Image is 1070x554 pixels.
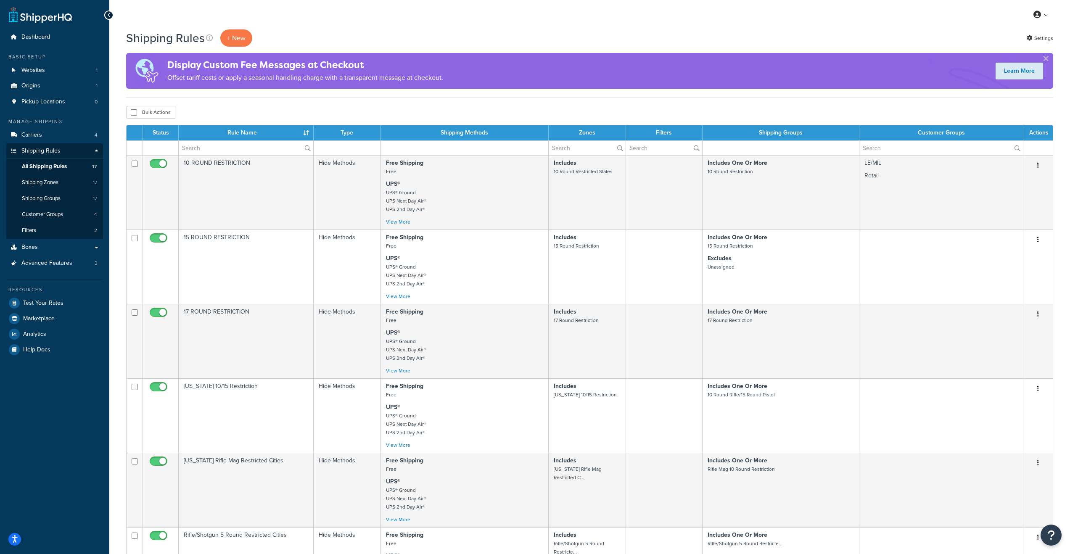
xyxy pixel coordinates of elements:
[6,159,103,174] li: All Shipping Rules
[92,163,97,170] span: 17
[859,141,1023,155] input: Search
[21,34,50,41] span: Dashboard
[6,94,103,110] li: Pickup Locations
[21,260,72,267] span: Advanced Features
[6,53,103,61] div: Basic Setup
[23,346,50,354] span: Help Docs
[6,94,103,110] a: Pickup Locations 0
[6,256,103,271] li: Advanced Features
[314,453,380,527] td: Hide Methods
[386,530,423,539] strong: Free Shipping
[143,125,179,140] th: Status
[6,78,103,94] li: Origins
[6,240,103,255] a: Boxes
[626,141,703,155] input: Search
[708,465,775,473] small: Rifle Mag 10 Round Restriction
[179,378,314,453] td: [US_STATE] 10/15 Restriction
[21,244,38,251] span: Boxes
[386,242,396,250] small: Free
[6,256,103,271] a: Advanced Features 3
[708,382,767,390] strong: Includes One Or More
[386,477,400,486] strong: UPS®
[95,132,98,139] span: 4
[1023,125,1053,140] th: Actions
[179,304,314,378] td: 17 ROUND RESTRICTION
[6,327,103,342] a: Analytics
[95,260,98,267] span: 3
[6,191,103,206] a: Shipping Groups 17
[708,233,767,242] strong: Includes One Or More
[22,195,61,202] span: Shipping Groups
[6,295,103,311] a: Test Your Rates
[549,125,626,140] th: Zones
[386,403,400,412] strong: UPS®
[386,486,426,511] small: UPS® Ground UPS Next Day Air® UPS 2nd Day Air®
[22,211,63,218] span: Customer Groups
[6,63,103,78] li: Websites
[22,179,58,186] span: Shipping Zones
[386,179,400,188] strong: UPS®
[386,254,400,263] strong: UPS®
[386,263,426,288] small: UPS® Ground UPS Next Day Air® UPS 2nd Day Air®
[386,189,426,213] small: UPS® Ground UPS Next Day Air® UPS 2nd Day Air®
[6,207,103,222] li: Customer Groups
[6,63,103,78] a: Websites 1
[314,304,380,378] td: Hide Methods
[6,175,103,190] a: Shipping Zones 17
[386,233,423,242] strong: Free Shipping
[386,391,396,398] small: Free
[708,242,753,250] small: 15 Round Restriction
[708,263,734,271] small: Unassigned
[167,72,443,84] p: Offset tariff costs or apply a seasonal handling charge with a transparent message at checkout.
[126,106,175,119] button: Bulk Actions
[386,465,396,473] small: Free
[6,159,103,174] a: All Shipping Rules 17
[6,342,103,357] a: Help Docs
[626,125,703,140] th: Filters
[126,30,205,46] h1: Shipping Rules
[6,127,103,143] a: Carriers 4
[6,286,103,293] div: Resources
[6,143,103,159] a: Shipping Rules
[93,195,97,202] span: 17
[386,441,410,449] a: View More
[6,29,103,45] li: Dashboard
[179,125,314,140] th: Rule Name : activate to sort column ascending
[554,530,576,539] strong: Includes
[314,125,380,140] th: Type
[381,125,549,140] th: Shipping Methods
[549,141,626,155] input: Search
[386,328,400,337] strong: UPS®
[554,465,602,481] small: [US_STATE] Rifle Mag Restricted C...
[21,132,42,139] span: Carriers
[94,211,97,218] span: 4
[179,141,313,155] input: Search
[6,78,103,94] a: Origins 1
[703,125,859,140] th: Shipping Groups
[93,179,97,186] span: 17
[708,317,753,324] small: 17 Round Restriction
[708,530,767,539] strong: Includes One Or More
[386,456,423,465] strong: Free Shipping
[179,453,314,527] td: [US_STATE] Rifle Mag Restricted Cities
[996,63,1043,79] a: Learn More
[386,168,396,175] small: Free
[23,315,55,322] span: Marketplace
[708,456,767,465] strong: Includes One Or More
[386,382,423,390] strong: Free Shipping
[554,158,576,167] strong: Includes
[554,456,576,465] strong: Includes
[708,168,753,175] small: 10 Round Restriction
[6,175,103,190] li: Shipping Zones
[554,233,576,242] strong: Includes
[386,317,396,324] small: Free
[314,378,380,453] td: Hide Methods
[6,311,103,326] a: Marketplace
[220,29,252,47] p: + New
[314,155,380,230] td: Hide Methods
[96,67,98,74] span: 1
[554,168,613,175] small: 10 Round Restricted States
